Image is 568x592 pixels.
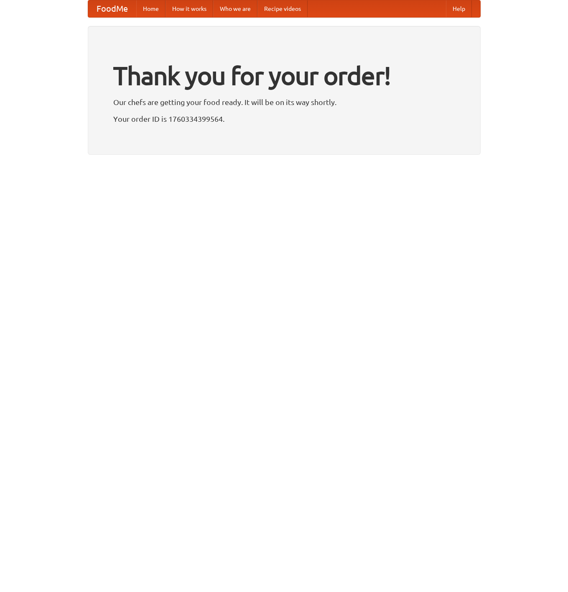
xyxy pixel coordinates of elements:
a: Home [136,0,166,17]
a: Recipe videos [257,0,308,17]
h1: Thank you for your order! [113,56,455,96]
p: Your order ID is 1760334399564. [113,113,455,125]
a: Help [446,0,472,17]
a: Who we are [213,0,257,17]
a: How it works [166,0,213,17]
a: FoodMe [88,0,136,17]
p: Our chefs are getting your food ready. It will be on its way shortly. [113,96,455,108]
